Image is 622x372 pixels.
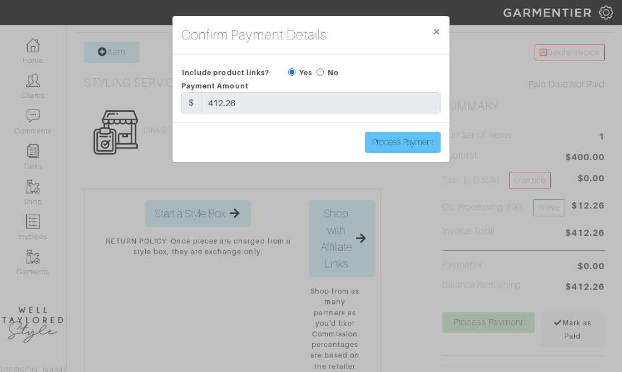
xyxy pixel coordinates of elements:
label: No [328,67,339,78]
span: Payment Amount [181,82,249,90]
h4: Confirm Payment Details [181,25,327,45]
label: Yes [299,67,312,78]
span: × [432,24,441,39]
span: Include product links? [182,65,269,81]
input: Process Payment [365,132,441,153]
div: $ [181,92,201,113]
